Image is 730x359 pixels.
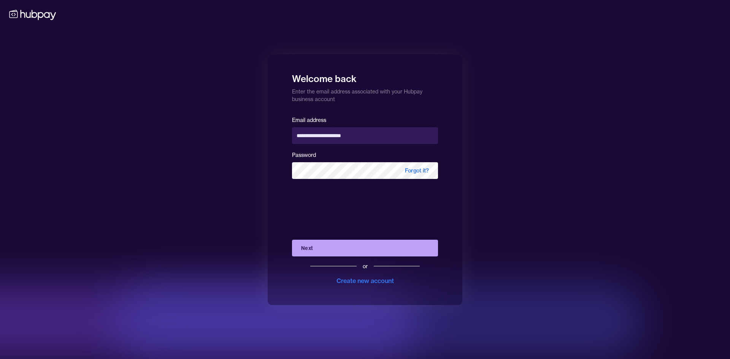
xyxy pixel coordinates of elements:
[292,68,438,85] h1: Welcome back
[292,117,326,123] label: Email address
[292,152,316,158] label: Password
[292,85,438,103] p: Enter the email address associated with your Hubpay business account
[363,263,368,270] div: or
[292,240,438,256] button: Next
[336,276,394,285] div: Create new account
[396,162,438,179] span: Forgot it?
